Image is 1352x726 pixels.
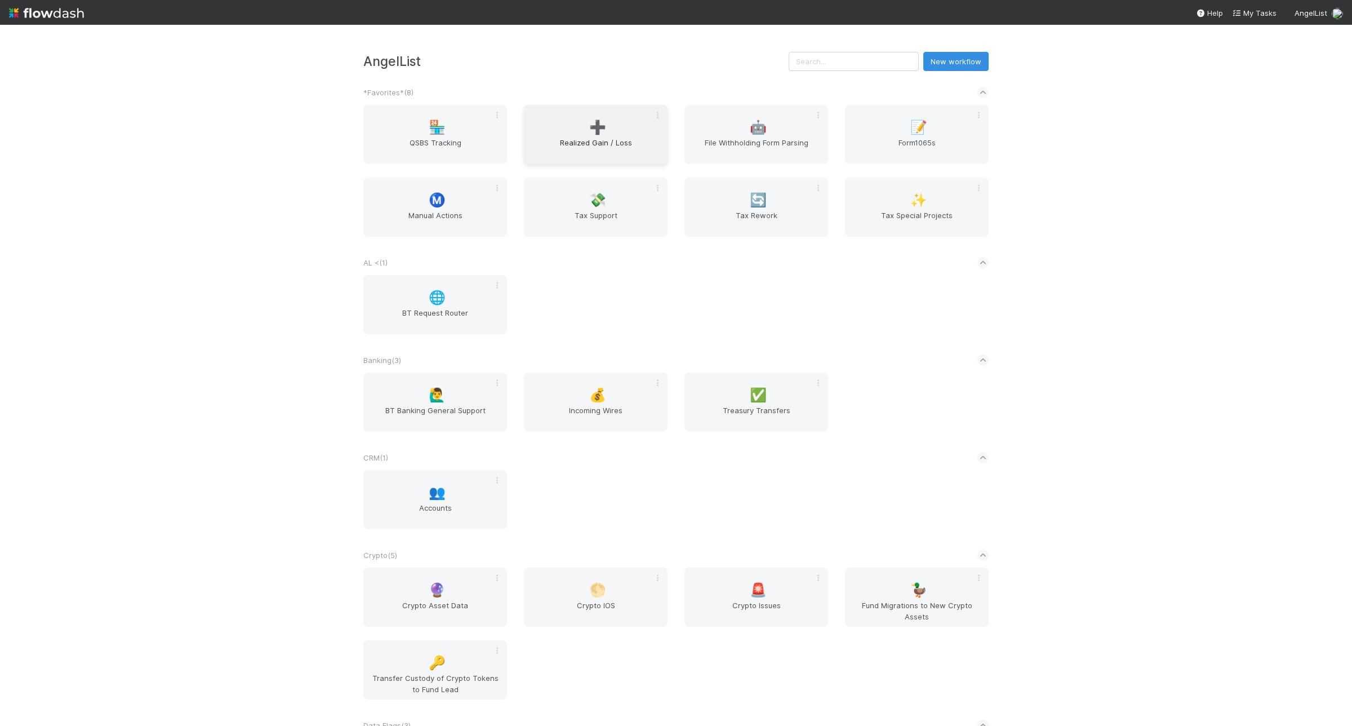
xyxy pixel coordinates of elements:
[363,54,789,69] h3: AngelList
[368,307,502,330] span: BT Request Router
[368,600,502,622] span: Crypto Asset Data
[524,568,668,627] a: 🌕Crypto IOS
[1232,8,1277,17] span: My Tasks
[750,388,767,402] span: ✅
[923,52,989,71] button: New workflow
[363,88,413,97] span: *Favorites* ( 8 )
[845,178,989,237] a: ✨Tax Special Projects
[910,193,927,207] span: ✨
[689,405,824,427] span: Treasury Transfers
[589,583,606,597] span: 🌕
[1232,7,1277,19] a: My Tasks
[850,210,984,232] span: Tax Special Projects
[363,453,388,462] span: CRM ( 1 )
[524,373,668,432] a: 💰Incoming Wires
[368,210,502,232] span: Manual Actions
[363,178,507,237] a: Ⓜ️Manual Actions
[368,137,502,160] span: QSBS Tracking
[363,640,507,700] a: 🔑Transfer Custody of Crypto Tokens to Fund Lead
[429,388,446,402] span: 🙋‍♂️
[910,583,927,597] span: 🦆
[528,600,663,622] span: Crypto IOS
[363,551,397,560] span: Crypto ( 5 )
[429,485,446,500] span: 👥
[524,105,668,164] a: ➕Realized Gain / Loss
[589,193,606,207] span: 💸
[363,258,388,267] span: AL < ( 1 )
[368,672,502,695] span: Transfer Custody of Crypto Tokens to Fund Lead
[1196,7,1223,19] div: Help
[750,193,767,207] span: 🔄
[363,105,507,164] a: 🏪QSBS Tracking
[910,120,927,135] span: 📝
[528,405,663,427] span: Incoming Wires
[689,600,824,622] span: Crypto Issues
[684,568,828,627] a: 🚨Crypto Issues
[363,470,507,529] a: 👥Accounts
[363,275,507,334] a: 🌐BT Request Router
[363,356,401,365] span: Banking ( 3 )
[850,137,984,160] span: Form1065s
[429,290,446,305] span: 🌐
[684,178,828,237] a: 🔄Tax Rework
[689,137,824,160] span: File Withholding Form Parsing
[689,210,824,232] span: Tax Rework
[589,120,606,135] span: ➕
[684,373,828,432] a: ✅Treasury Transfers
[368,405,502,427] span: BT Banking General Support
[429,120,446,135] span: 🏪
[589,388,606,402] span: 💰
[363,373,507,432] a: 🙋‍♂️BT Banking General Support
[845,568,989,627] a: 🦆Fund Migrations to New Crypto Assets
[789,52,919,71] input: Search...
[524,178,668,237] a: 💸Tax Support
[1332,8,1343,19] img: avatar_04ed6c9e-3b93-401c-8c3a-8fad1b1fc72c.png
[850,600,984,622] span: Fund Migrations to New Crypto Assets
[429,656,446,670] span: 🔑
[750,120,767,135] span: 🤖
[528,137,663,160] span: Realized Gain / Loss
[845,105,989,164] a: 📝Form1065s
[528,210,663,232] span: Tax Support
[363,568,507,627] a: 🔮Crypto Asset Data
[429,193,446,207] span: Ⓜ️
[684,105,828,164] a: 🤖File Withholding Form Parsing
[1295,8,1327,17] span: AngelList
[368,502,502,525] span: Accounts
[750,583,767,597] span: 🚨
[429,583,446,597] span: 🔮
[9,3,84,23] img: logo-inverted-e16ddd16eac7371096b0.svg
